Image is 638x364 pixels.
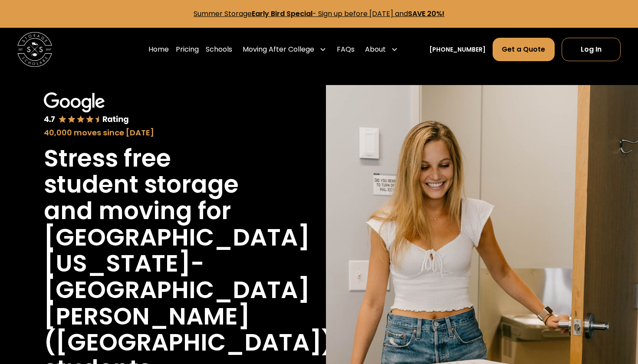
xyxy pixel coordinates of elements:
h1: [GEOGRAPHIC_DATA][US_STATE]-[GEOGRAPHIC_DATA][PERSON_NAME] ([GEOGRAPHIC_DATA]) [44,224,333,356]
a: FAQs [337,37,355,62]
a: Log In [562,38,621,61]
strong: SAVE 20%! [408,9,444,19]
div: 40,000 moves since [DATE] [44,127,269,138]
strong: Early Bird Special [252,9,312,19]
a: home [17,32,52,67]
img: Google 4.7 star rating [44,92,129,125]
a: Schools [206,37,232,62]
h1: Stress free student storage and moving for [44,145,269,224]
div: About [362,37,401,62]
div: Moving After College [243,44,314,55]
a: [PHONE_NUMBER] [429,45,486,54]
a: Get a Quote [493,38,554,61]
div: Moving After College [239,37,330,62]
a: Summer StorageEarly Bird Special- Sign up before [DATE] andSAVE 20%! [194,9,444,19]
img: Storage Scholars main logo [17,32,52,67]
div: About [365,44,386,55]
a: Home [148,37,169,62]
a: Pricing [176,37,199,62]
